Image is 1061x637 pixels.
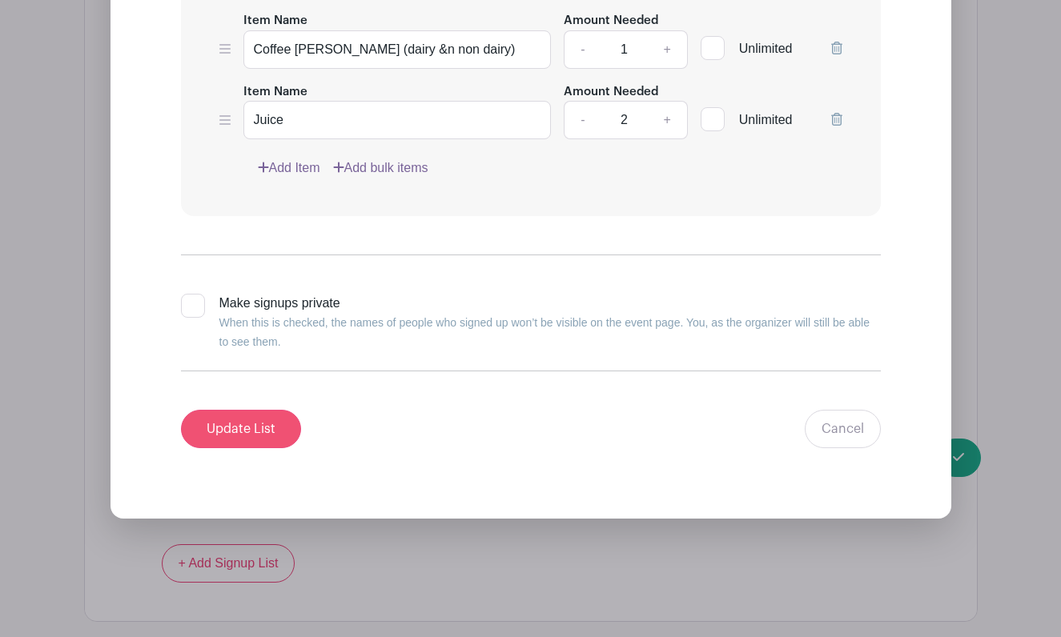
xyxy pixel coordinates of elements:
[181,410,301,448] input: Update List
[258,158,320,178] a: Add Item
[243,30,552,69] input: e.g. Snacks or Check-in Attendees
[739,42,793,55] span: Unlimited
[219,294,881,351] div: Make signups private
[647,30,687,69] a: +
[564,30,601,69] a: -
[739,113,793,126] span: Unlimited
[219,316,870,348] small: When this is checked, the names of people who signed up won’t be visible on the event page. You, ...
[333,158,428,178] a: Add bulk items
[243,12,307,30] label: Item Name
[243,101,552,139] input: e.g. Snacks or Check-in Attendees
[805,410,881,448] a: Cancel
[564,83,658,102] label: Amount Needed
[564,101,601,139] a: -
[243,83,307,102] label: Item Name
[564,12,658,30] label: Amount Needed
[647,101,687,139] a: +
